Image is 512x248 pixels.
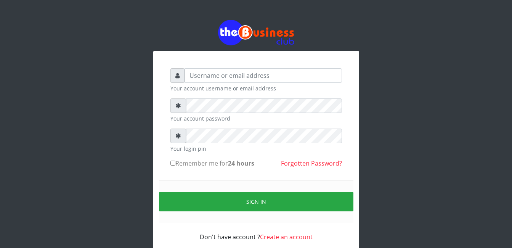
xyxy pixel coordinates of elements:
[185,68,342,83] input: Username or email address
[281,159,342,167] a: Forgotten Password?
[228,159,254,167] b: 24 hours
[170,159,254,168] label: Remember me for
[260,233,313,241] a: Create an account
[159,192,353,211] button: Sign in
[170,84,342,92] small: Your account username or email address
[170,223,342,242] div: Don't have account ?
[170,114,342,122] small: Your account password
[170,145,342,153] small: Your login pin
[170,161,175,166] input: Remember me for24 hours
